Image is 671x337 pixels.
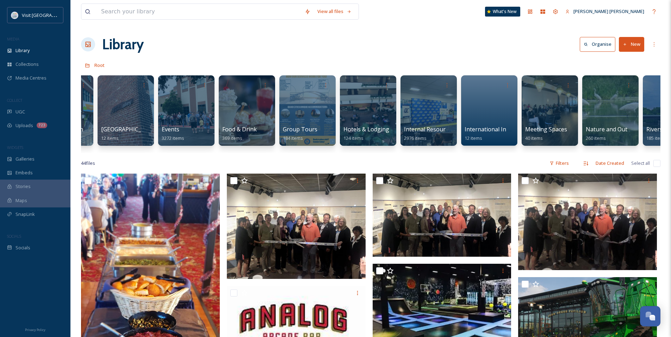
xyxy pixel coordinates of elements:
[222,126,257,141] a: Food & Drink369 items
[586,125,643,133] span: Nature and Outdoors
[518,174,657,270] img: IMG_9984.jpeg
[646,125,663,133] span: Rivers
[283,126,317,141] a: Group Tours184 items
[525,125,567,133] span: Meeting Spaces
[631,160,650,167] span: Select all
[546,156,572,170] div: Filters
[15,156,35,162] span: Galleries
[314,5,355,18] a: View all files
[640,306,660,326] button: Open Chat
[7,145,23,150] span: WIDGETS
[15,183,31,190] span: Stories
[15,61,39,68] span: Collections
[15,197,27,204] span: Maps
[646,135,666,141] span: 185 items
[525,126,567,141] a: Meeting Spaces40 items
[227,174,366,279] img: IMG_9983.jpeg
[22,12,76,18] span: Visit [GEOGRAPHIC_DATA]
[222,135,242,141] span: 369 items
[7,98,22,103] span: COLLECT
[573,8,644,14] span: [PERSON_NAME] [PERSON_NAME]
[404,126,454,141] a: Internal Resources2976 items
[525,135,543,141] span: 40 items
[465,126,573,141] a: International Inbound Travel Association12 items
[7,36,19,42] span: MEDIA
[15,122,33,129] span: Uploads
[25,327,45,332] span: Privacy Policy
[646,126,666,141] a: Rivers185 items
[15,169,33,176] span: Embeds
[465,125,573,133] span: International Inbound Travel Association
[580,37,619,51] a: Organise
[162,135,184,141] span: 3272 items
[404,135,427,141] span: 2976 items
[283,135,303,141] span: 184 items
[7,233,21,239] span: SOCIALS
[15,75,46,81] span: Media Centres
[586,126,643,141] a: Nature and Outdoors260 items
[562,5,648,18] a: [PERSON_NAME] [PERSON_NAME]
[373,174,511,256] img: IMG_9981.jpeg
[101,125,158,133] span: [GEOGRAPHIC_DATA]
[15,108,25,115] span: UGC
[94,61,105,69] a: Root
[15,211,35,218] span: SnapLink
[343,135,364,141] span: 124 items
[619,37,644,51] button: New
[162,126,184,141] a: Events3272 items
[94,62,105,68] span: Root
[81,160,95,167] span: 44 file s
[37,123,47,128] div: 723
[15,244,30,251] span: Socials
[102,34,144,55] a: Library
[98,4,301,19] input: Search your library
[283,125,317,133] span: Group Tours
[586,135,606,141] span: 260 items
[101,126,158,141] a: [GEOGRAPHIC_DATA]12 items
[343,125,389,133] span: Hotels & Lodging
[15,47,30,54] span: Library
[592,156,628,170] div: Date Created
[162,125,179,133] span: Events
[11,12,18,19] img: QCCVB_VISIT_vert_logo_4c_tagline_122019.svg
[25,325,45,333] a: Privacy Policy
[580,37,615,51] button: Organise
[343,126,389,141] a: Hotels & Lodging124 items
[101,135,119,141] span: 12 items
[485,7,520,17] a: What's New
[404,125,454,133] span: Internal Resources
[465,135,482,141] span: 12 items
[222,125,257,133] span: Food & Drink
